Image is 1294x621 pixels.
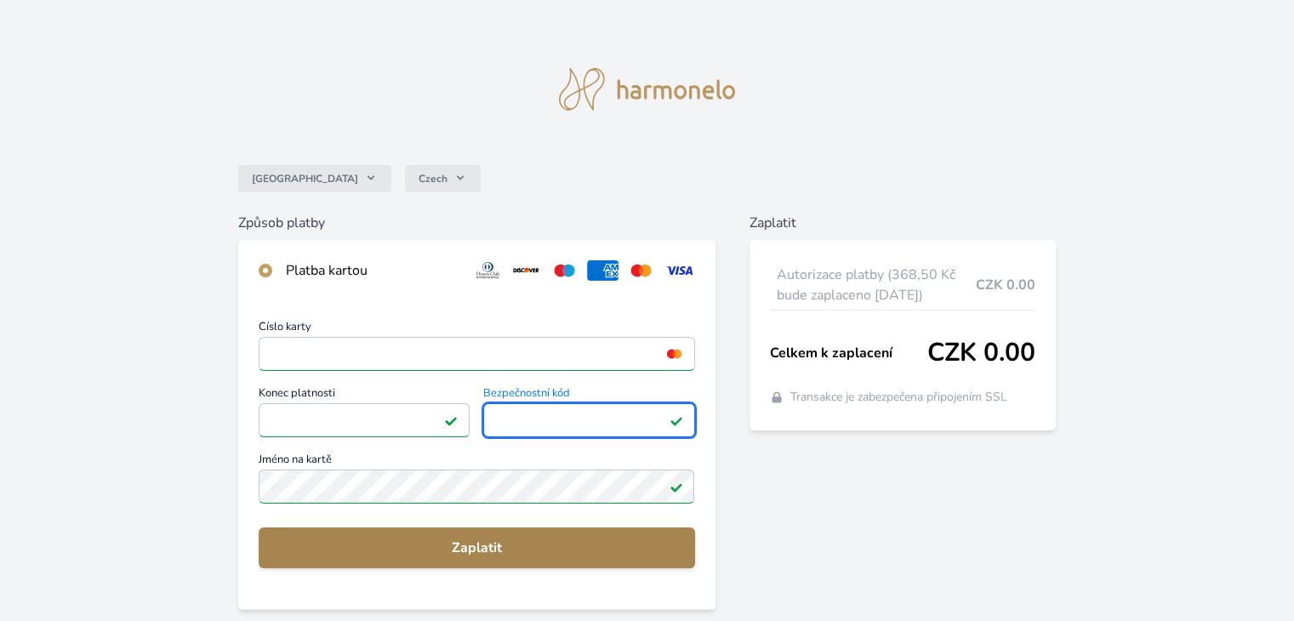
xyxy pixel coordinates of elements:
[266,408,462,432] iframe: Iframe pro datum vypršení platnosti
[670,480,683,493] img: Platné pole
[491,408,687,432] iframe: Iframe pro bezpečnostní kód
[444,413,458,427] img: Platné pole
[238,213,715,233] h6: Způsob platby
[259,527,694,568] button: Zaplatit
[790,389,1007,406] span: Transakce je zabezpečena připojením SSL
[625,260,657,281] img: mc.svg
[472,260,504,281] img: diners.svg
[259,322,694,337] span: Číslo karty
[549,260,580,281] img: maestro.svg
[419,172,447,185] span: Czech
[777,265,976,305] span: Autorizace platby (368,50 Kč bude zaplaceno [DATE])
[286,260,459,281] div: Platba kartou
[259,454,694,470] span: Jméno na kartě
[976,275,1035,295] span: CZK 0.00
[587,260,618,281] img: amex.svg
[670,413,683,427] img: Platné pole
[259,388,470,403] span: Konec platnosti
[272,538,681,558] span: Zaplatit
[483,388,694,403] span: Bezpečnostní kód
[663,346,686,362] img: mc
[238,165,391,192] button: [GEOGRAPHIC_DATA]
[750,213,1056,233] h6: Zaplatit
[510,260,542,281] img: discover.svg
[405,165,481,192] button: Czech
[259,470,694,504] input: Jméno na kartěPlatné pole
[770,343,927,363] span: Celkem k zaplacení
[266,342,687,366] iframe: Iframe pro číslo karty
[252,172,358,185] span: [GEOGRAPHIC_DATA]
[559,68,736,111] img: logo.svg
[664,260,695,281] img: visa.svg
[927,338,1035,368] span: CZK 0.00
